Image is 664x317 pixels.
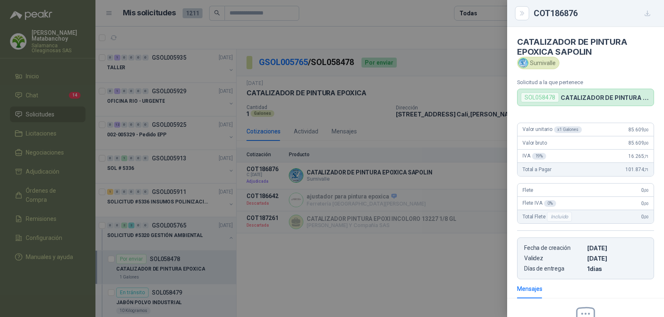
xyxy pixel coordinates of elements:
[522,140,547,146] span: Valor bruto
[554,126,582,133] div: x 1 Galones
[517,37,654,57] h4: CATALIZADOR DE PINTURA EPOXICA SAPOLIN
[561,94,650,101] p: CATALIZADOR DE PINTURA EPOXICA
[522,200,556,207] span: Flete IVA
[524,244,584,252] p: Fecha de creación
[517,57,559,69] div: Sumivalle
[628,153,649,159] span: 16.265
[644,188,649,193] span: ,00
[521,92,559,102] div: SOL058478
[587,244,647,252] p: [DATE]
[644,167,649,172] span: ,71
[547,212,572,222] div: Incluido
[517,8,527,18] button: Close
[532,153,547,160] div: 19 %
[628,127,649,133] span: 85.609
[644,128,649,132] span: ,00
[522,153,546,160] span: IVA
[587,265,647,272] p: 1 dias
[544,200,556,207] div: 0 %
[522,187,533,193] span: Flete
[644,215,649,219] span: ,00
[517,284,542,293] div: Mensajes
[522,212,574,222] span: Total Flete
[644,141,649,145] span: ,00
[641,201,649,206] span: 0
[534,7,654,20] div: COT186876
[524,265,584,272] p: Días de entrega
[522,167,552,172] span: Total a Pagar
[625,167,649,172] span: 101.874
[641,214,649,220] span: 0
[644,154,649,159] span: ,71
[587,255,647,262] p: [DATE]
[522,126,582,133] span: Valor unitario
[641,187,649,193] span: 0
[628,140,649,146] span: 85.609
[517,79,654,85] p: Solicitud a la que pertenece
[524,255,584,262] p: Validez
[644,201,649,206] span: ,00
[519,58,528,68] img: Company Logo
